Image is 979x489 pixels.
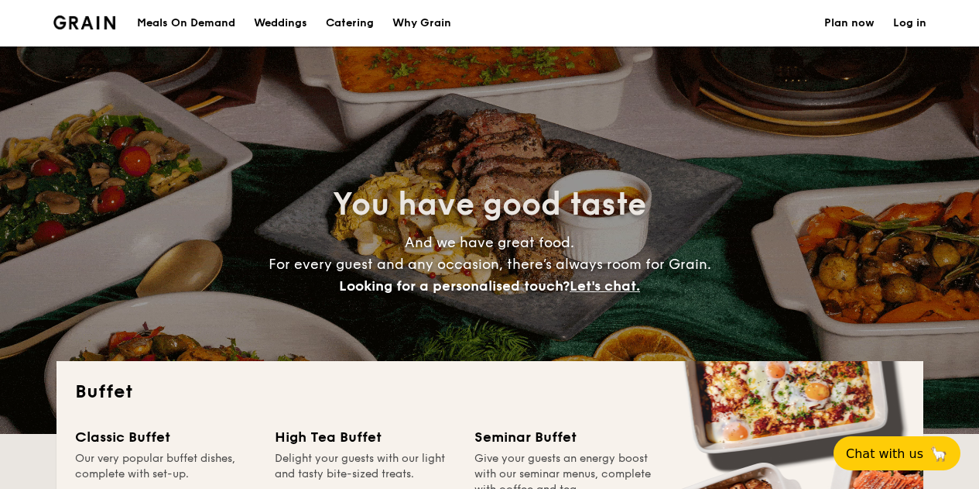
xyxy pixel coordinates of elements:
span: 🦙 [929,445,948,463]
a: Logotype [53,15,116,29]
span: Let's chat. [570,277,640,294]
span: And we have great food. For every guest and any occasion, there’s always room for Grain. [269,234,711,294]
button: Chat with us🦙 [834,436,960,470]
span: You have good taste [333,186,646,223]
span: Looking for a personalised touch? [339,277,570,294]
div: Seminar Buffet [474,426,656,448]
div: Classic Buffet [75,426,256,448]
span: Chat with us [846,446,923,461]
img: Grain [53,15,116,29]
h2: Buffet [75,380,905,405]
div: High Tea Buffet [275,426,456,448]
